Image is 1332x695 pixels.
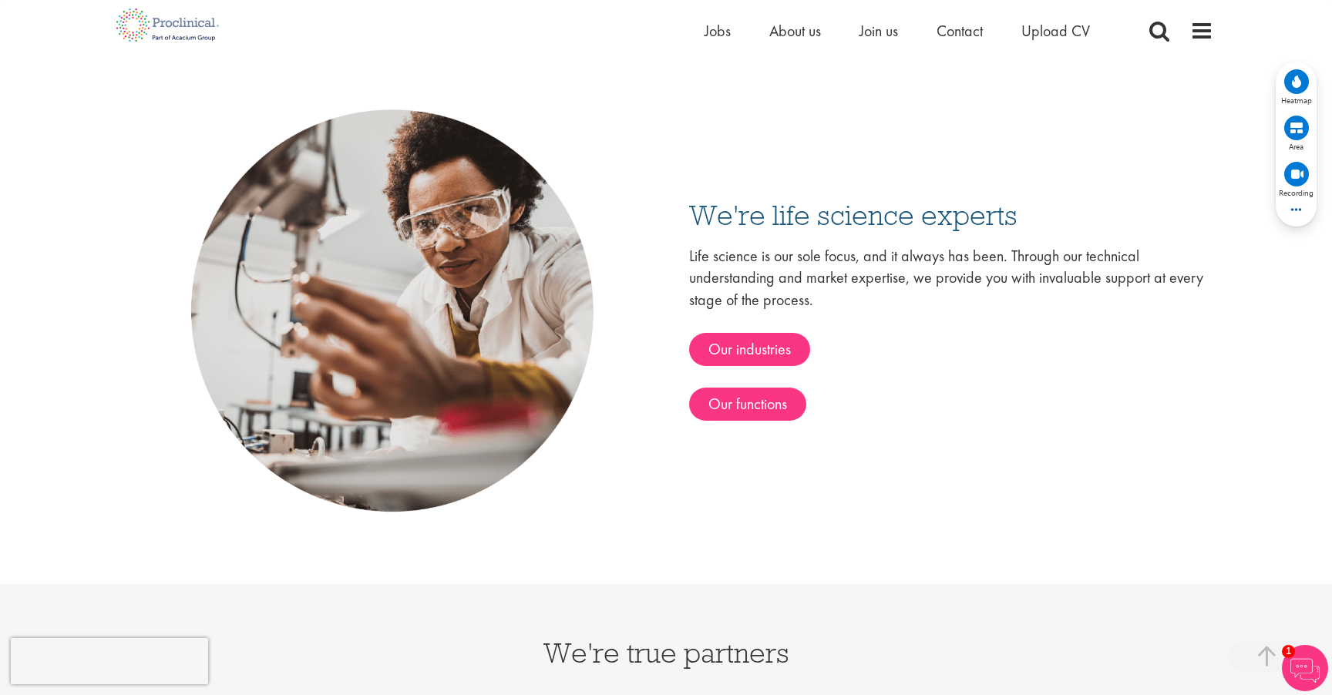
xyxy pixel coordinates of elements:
a: Contact [937,21,983,41]
a: Join us [859,21,898,41]
div: View area map [1281,114,1312,151]
div: Life science is our sole focus, and it always has been. Through our technical understanding and m... [689,245,1213,421]
div: View recordings [1279,160,1313,197]
a: Jobs [705,21,731,41]
span: Area [1289,142,1303,151]
h3: We're life science experts [689,200,1213,229]
a: Our functions [689,388,806,421]
span: 1 [1282,645,1295,658]
a: About us [769,21,821,41]
h3: We're true partners [119,638,1213,666]
span: Heatmap [1281,96,1312,105]
iframe: reCAPTCHA [11,638,208,684]
img: Life science recruitment [119,37,666,584]
a: Our industries [689,333,810,366]
div: View heatmap [1281,68,1312,105]
span: Recording [1279,188,1313,197]
img: Chatbot [1282,645,1328,691]
a: Upload CV [1021,21,1090,41]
